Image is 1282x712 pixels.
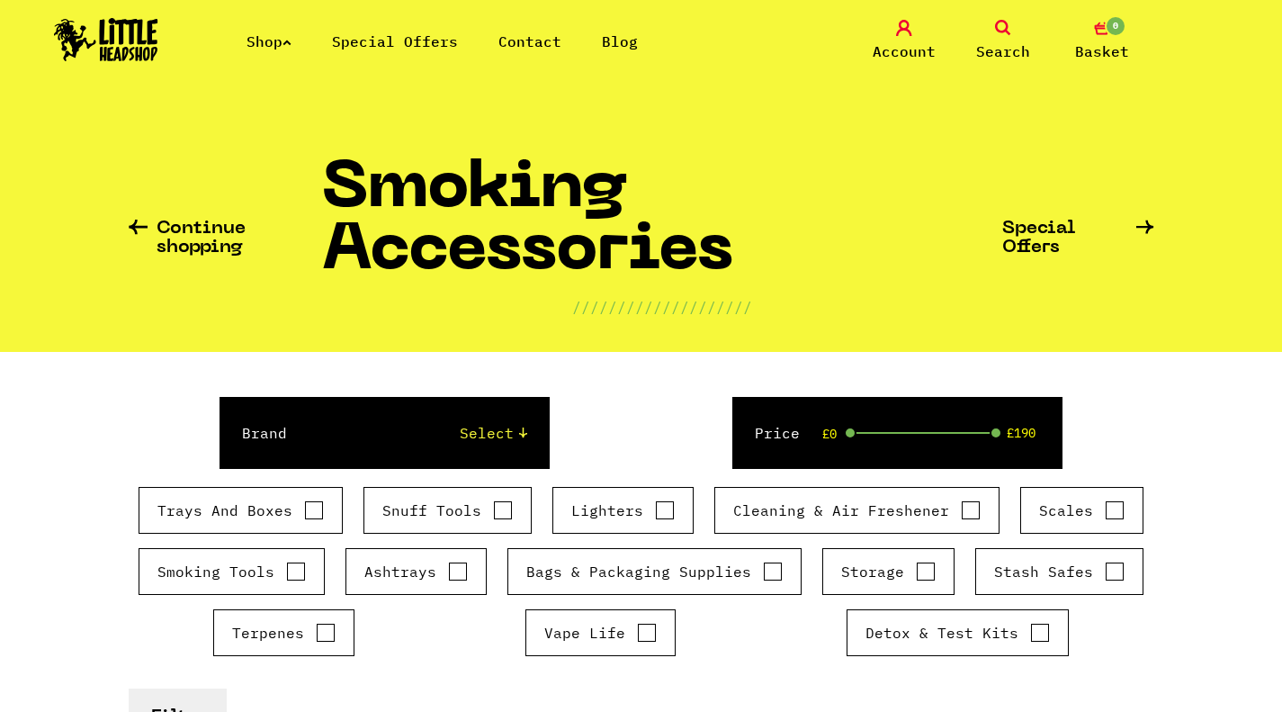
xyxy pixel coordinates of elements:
span: Account [873,41,936,62]
img: Little Head Shop Logo [54,18,158,61]
label: Vape Life [544,622,657,644]
label: Storage [841,561,936,582]
a: Contact [498,32,561,50]
a: Continue shopping [129,220,322,257]
span: Basket [1075,41,1129,62]
a: Special Offers [332,32,458,50]
label: Brand [242,422,287,444]
label: Scales [1039,500,1125,521]
label: Lighters [571,500,675,521]
span: 0 [1105,15,1126,37]
a: Search [958,20,1048,62]
span: Search [976,41,1030,62]
span: £0 [822,427,837,441]
a: Blog [602,32,638,50]
p: //////////////////// [572,296,752,318]
label: Bags & Packaging Supplies [526,561,783,582]
label: Trays And Boxes [157,500,324,521]
h1: Smoking Accessories [322,159,1002,296]
label: Snuff Tools [382,500,513,521]
label: Price [755,422,800,444]
label: Smoking Tools [157,561,306,582]
label: Cleaning & Air Freshener [733,500,981,521]
a: Shop [247,32,291,50]
span: £190 [1007,426,1035,440]
a: Special Offers [1002,220,1154,257]
label: Stash Safes [994,561,1125,582]
label: Terpenes [232,622,336,644]
label: Ashtrays [364,561,468,582]
label: Detox & Test Kits [865,622,1050,644]
a: 0 Basket [1057,20,1147,62]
